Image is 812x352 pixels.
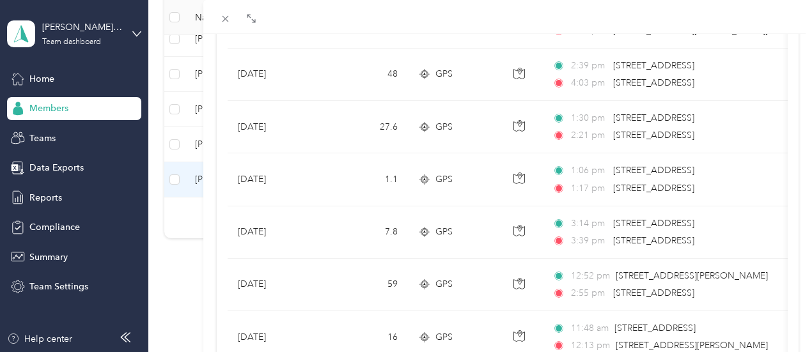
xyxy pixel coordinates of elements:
span: GPS [435,225,453,239]
span: 11:48 am [571,321,609,335]
td: [DATE] [228,49,324,101]
span: GPS [435,120,453,134]
span: [STREET_ADDRESS] [613,235,694,246]
span: 1:17 pm [571,181,607,195]
span: 2:55 pm [571,286,607,300]
td: 48 [324,49,408,101]
span: GPS [435,330,453,344]
span: [STREET_ADDRESS] [613,165,694,176]
td: 27.6 [324,101,408,153]
td: 1.1 [324,153,408,206]
td: [DATE] [228,259,324,311]
span: 1:06 pm [571,164,607,178]
span: GPS [435,277,453,291]
td: 59 [324,259,408,311]
td: [DATE] [228,153,324,206]
span: 3:39 pm [571,234,607,248]
span: 4:03 pm [571,76,607,90]
span: [STREET_ADDRESS][PERSON_NAME] [616,270,768,281]
span: [STREET_ADDRESS][PERSON_NAME] [616,340,768,351]
span: 2:21 pm [571,128,607,142]
span: GPS [435,67,453,81]
span: [STREET_ADDRESS] [613,287,694,298]
span: [STREET_ADDRESS] [613,183,694,194]
span: 12:52 pm [571,269,610,283]
span: 2:39 pm [571,59,607,73]
span: 1:30 pm [571,111,607,125]
td: [DATE] [228,101,324,153]
span: [STREET_ADDRESS] [613,112,694,123]
iframe: Everlance-gr Chat Button Frame [740,280,812,352]
span: GPS [435,172,453,187]
span: [STREET_ADDRESS] [613,77,694,88]
span: 3:14 pm [571,217,607,231]
span: [STREET_ADDRESS] [613,60,694,71]
span: [STREET_ADDRESS] [613,130,694,141]
span: [STREET_ADDRESS] [613,218,694,229]
span: [STREET_ADDRESS] [614,323,696,333]
td: [DATE] [228,206,324,259]
td: 7.8 [324,206,408,259]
